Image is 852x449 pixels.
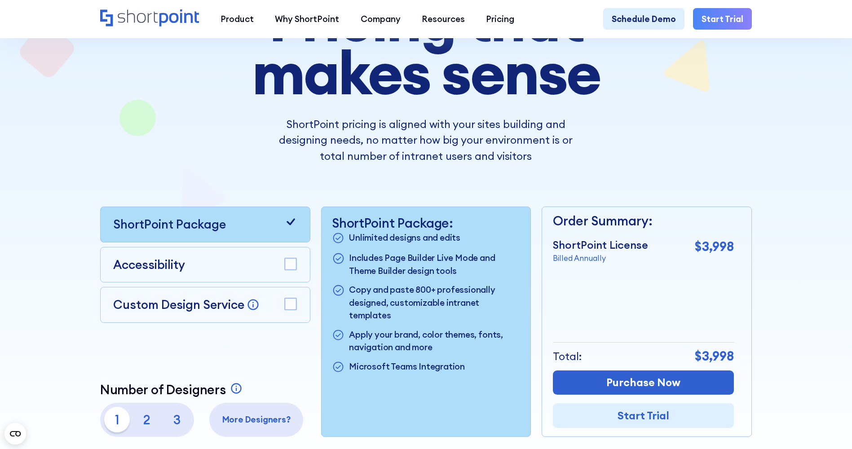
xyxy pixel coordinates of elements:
a: Resources [411,8,475,29]
a: Home [100,9,199,28]
a: Product [210,8,264,29]
p: 1 [104,407,130,432]
a: Start Trial [553,403,734,428]
a: Company [350,8,411,29]
p: Number of Designers [100,382,226,397]
iframe: Chat Widget [807,406,852,449]
a: Number of Designers [100,382,245,397]
p: Total: [553,348,582,365]
p: Billed Annually [553,253,648,264]
p: 3 [164,407,190,432]
div: Pricing [486,13,514,25]
a: Pricing [476,8,525,29]
p: ShortPoint Package: [332,216,520,231]
p: $3,998 [695,347,734,366]
a: Start Trial [693,8,752,29]
p: 2 [134,407,160,432]
p: $3,998 [695,237,734,256]
p: ShortPoint Package [113,216,226,233]
div: Company [361,13,401,25]
p: Custom Design Service [113,297,244,312]
a: Schedule Demo [603,8,684,29]
div: 聊天小工具 [807,406,852,449]
p: Includes Page Builder Live Mode and Theme Builder design tools [349,251,520,277]
p: Copy and paste 800+ professionally designed, customizable intranet templates [349,283,520,321]
p: Order Summary: [553,211,734,231]
a: Why ShortPoint [265,8,350,29]
button: Open CMP widget [4,423,26,445]
div: Product [221,13,254,25]
p: Accessibility [113,256,185,274]
p: Apply your brand, color themes, fonts, navigation and more [349,328,520,354]
a: Purchase Now [553,370,734,395]
p: More Designers? [214,413,299,426]
p: ShortPoint License [553,237,648,253]
p: Unlimited designs and edits [349,231,460,245]
div: Why ShortPoint [275,13,339,25]
div: Resources [422,13,465,25]
p: ShortPoint pricing is aligned with your sites building and designing needs, no matter how big you... [266,116,586,164]
p: Microsoft Teams Integration [349,360,465,374]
